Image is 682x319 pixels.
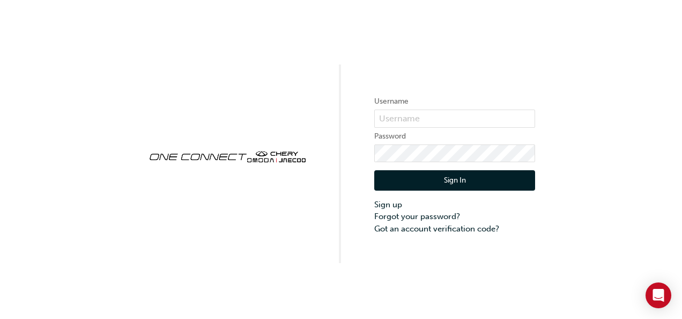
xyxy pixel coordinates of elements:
img: oneconnect [147,142,308,170]
label: Username [374,95,535,108]
div: Open Intercom Messenger [646,282,671,308]
input: Username [374,110,535,128]
a: Sign up [374,199,535,211]
a: Forgot your password? [374,211,535,223]
button: Sign In [374,170,535,191]
label: Password [374,130,535,143]
a: Got an account verification code? [374,223,535,235]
